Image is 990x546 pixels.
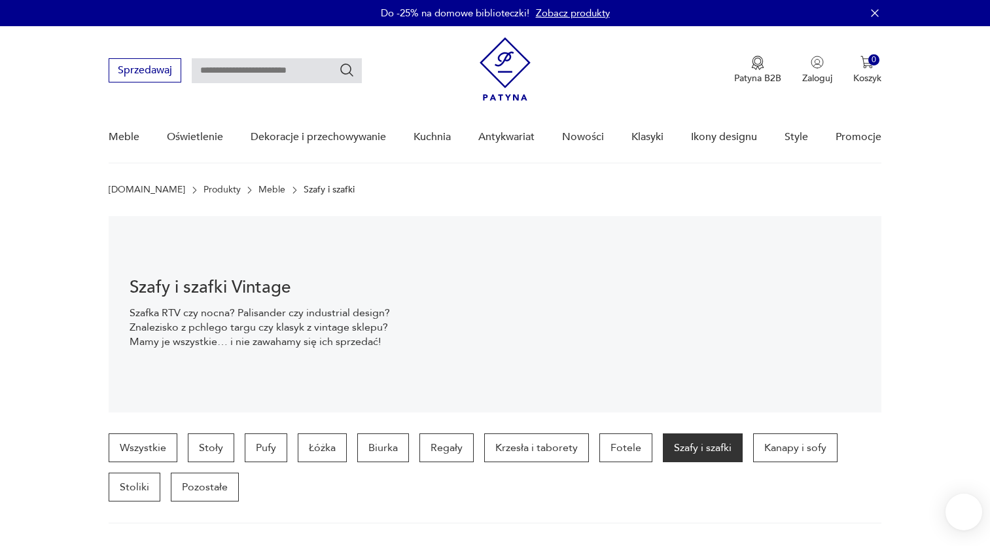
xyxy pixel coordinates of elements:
[478,112,535,162] a: Antykwariat
[734,72,781,84] p: Patyna B2B
[853,72,881,84] p: Koszyk
[109,185,185,195] a: [DOMAIN_NAME]
[339,62,355,78] button: Szukaj
[734,56,781,84] button: Patyna B2B
[751,56,764,70] img: Ikona medalu
[785,112,808,162] a: Style
[304,185,355,195] p: Szafy i szafki
[357,433,409,462] a: Biurka
[258,185,285,195] a: Meble
[381,7,529,20] p: Do -25% na domowe biblioteczki!
[946,494,982,530] iframe: Smartsupp widget button
[663,433,743,462] a: Szafy i szafki
[109,112,139,162] a: Meble
[802,56,832,84] button: Zaloguj
[562,112,604,162] a: Nowości
[130,306,397,349] p: Szafka RTV czy nocna? Palisander czy industrial design? Znalezisko z pchlego targu czy klasyk z v...
[691,112,757,162] a: Ikony designu
[251,112,386,162] a: Dekoracje i przechowywanie
[298,433,347,462] a: Łóżka
[536,7,610,20] a: Zobacz produkty
[414,112,451,162] a: Kuchnia
[753,433,838,462] a: Kanapy i sofy
[130,280,397,295] h1: Szafy i szafki Vintage
[484,433,589,462] a: Krzesła i taborety
[811,56,824,69] img: Ikonka użytkownika
[109,58,181,82] button: Sprzedawaj
[868,54,879,65] div: 0
[109,473,160,501] a: Stoliki
[109,67,181,76] a: Sprzedawaj
[599,433,652,462] a: Fotele
[167,112,223,162] a: Oświetlenie
[860,56,874,69] img: Ikona koszyka
[245,433,287,462] a: Pufy
[734,56,781,84] a: Ikona medaluPatyna B2B
[188,433,234,462] a: Stoły
[419,433,474,462] a: Regały
[109,433,177,462] a: Wszystkie
[203,185,241,195] a: Produkty
[836,112,881,162] a: Promocje
[480,37,531,101] img: Patyna - sklep z meblami i dekoracjami vintage
[631,112,663,162] a: Klasyki
[853,56,881,84] button: 0Koszyk
[171,473,239,501] a: Pozostałe
[802,72,832,84] p: Zaloguj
